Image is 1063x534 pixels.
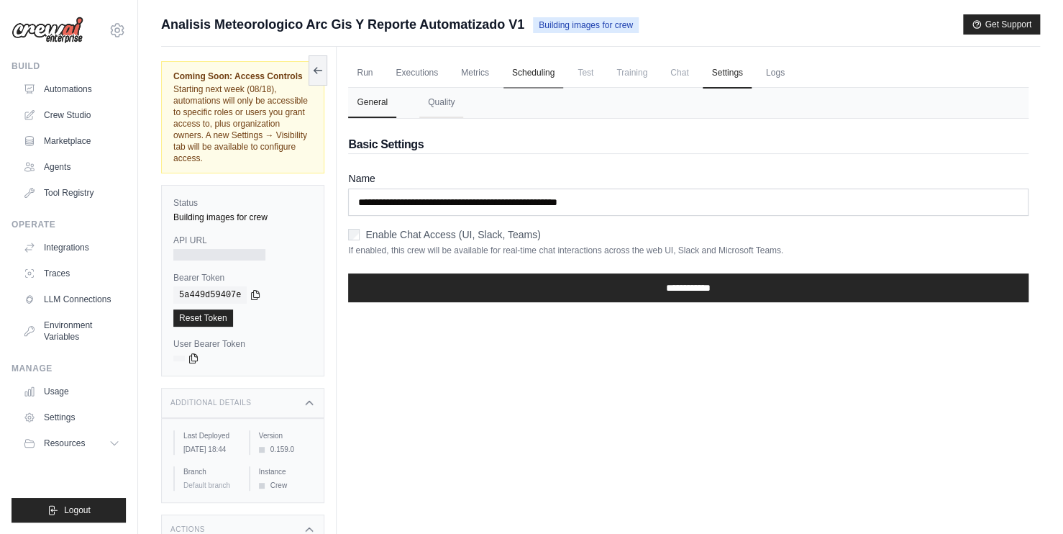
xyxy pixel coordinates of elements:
[703,58,751,89] a: Settings
[12,498,126,522] button: Logout
[348,136,1028,153] h2: Basic Settings
[173,212,312,223] div: Building images for crew
[17,288,126,311] a: LLM Connections
[17,130,126,153] a: Marketplace
[259,480,313,491] div: Crew
[348,245,1028,256] p: If enabled, this crew will be available for real-time chat interactions across the web UI, Slack ...
[17,432,126,455] button: Resources
[170,525,205,534] h3: Actions
[173,309,233,327] a: Reset Token
[452,58,498,89] a: Metrics
[183,481,230,489] span: Default branch
[387,58,447,89] a: Executions
[17,262,126,285] a: Traces
[569,58,602,87] span: Test
[963,14,1040,35] button: Get Support
[17,78,126,101] a: Automations
[991,465,1063,534] iframe: Chat Widget
[173,235,312,246] label: API URL
[12,219,126,230] div: Operate
[17,314,126,348] a: Environment Variables
[173,272,312,284] label: Bearer Token
[183,445,226,453] time: August 14, 2025 at 18:44 GMT-5
[419,88,463,118] button: Quality
[348,58,381,89] a: Run
[173,71,312,82] span: Coming Soon: Access Controls
[170,399,251,407] h3: Additional Details
[183,430,237,441] label: Last Deployed
[161,14,524,35] span: Analisis Meteorologico Arc Gis Y Reporte Automatizado V1
[259,444,313,455] div: 0.159.0
[533,17,639,33] span: Building images for crew
[608,58,656,87] span: Training is not available until the deployment is complete
[12,60,126,72] div: Build
[183,466,237,477] label: Branch
[259,466,313,477] label: Instance
[17,380,126,403] a: Usage
[991,465,1063,534] div: Widget de chat
[173,338,312,350] label: User Bearer Token
[757,58,793,89] a: Logs
[662,58,697,87] span: Chat is not available until the deployment is complete
[503,58,563,89] a: Scheduling
[17,181,126,204] a: Tool Registry
[173,197,312,209] label: Status
[64,504,91,516] span: Logout
[17,406,126,429] a: Settings
[17,104,126,127] a: Crew Studio
[17,236,126,259] a: Integrations
[365,227,540,242] label: Enable Chat Access (UI, Slack, Teams)
[173,84,308,163] span: Starting next week (08/18), automations will only be accessible to specific roles or users you gr...
[12,17,83,44] img: Logo
[12,363,126,374] div: Manage
[259,430,313,441] label: Version
[17,155,126,178] a: Agents
[348,171,1028,186] label: Name
[173,286,247,304] code: 5a449d59407e
[44,438,85,449] span: Resources
[348,88,1028,118] nav: Tabs
[348,88,396,118] button: General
